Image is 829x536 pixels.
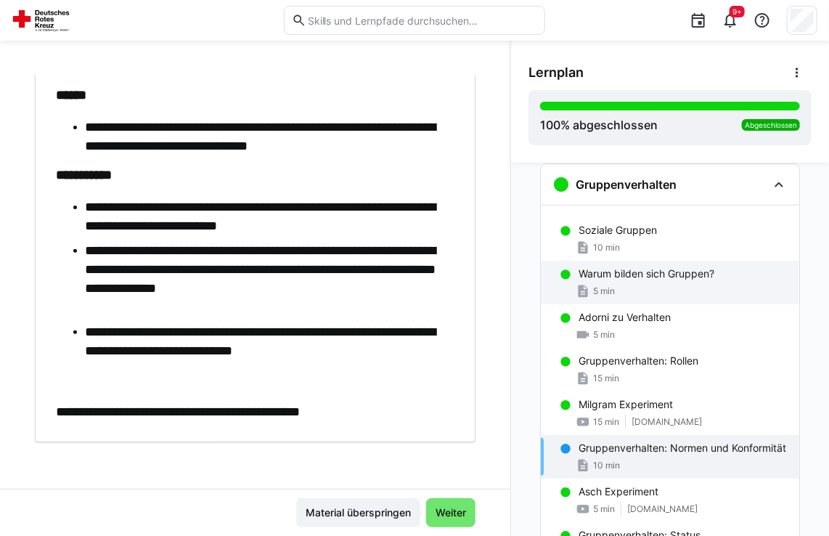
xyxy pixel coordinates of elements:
p: Warum bilden sich Gruppen? [579,267,714,281]
span: 10 min [593,460,620,471]
button: Weiter [426,498,475,527]
input: Skills und Lernpfade durchsuchen… [306,14,538,27]
span: Lernplan [528,65,584,81]
span: 100 [540,118,560,132]
p: Gruppenverhalten: Rollen [579,354,698,368]
h3: Gruppenverhalten [576,177,677,192]
span: 15 min [593,416,619,428]
span: 5 min [593,329,615,341]
span: 15 min [593,373,619,384]
p: Milgram Experiment [579,397,673,412]
span: Material überspringen [303,505,413,520]
span: 9+ [732,7,742,16]
p: Soziale Gruppen [579,223,657,237]
span: 10 min [593,242,620,253]
span: 5 min [593,285,615,297]
span: [DOMAIN_NAME] [627,503,698,515]
div: % abgeschlossen [540,116,658,134]
span: Abgeschlossen [745,121,797,129]
button: Material überspringen [296,498,420,527]
span: 5 min [593,503,615,515]
span: Weiter [433,505,468,520]
p: Adorni zu Verhalten [579,310,671,325]
span: [DOMAIN_NAME] [632,416,702,428]
p: Asch Experiment [579,484,658,499]
p: Gruppenverhalten: Normen und Konformität [579,441,786,455]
